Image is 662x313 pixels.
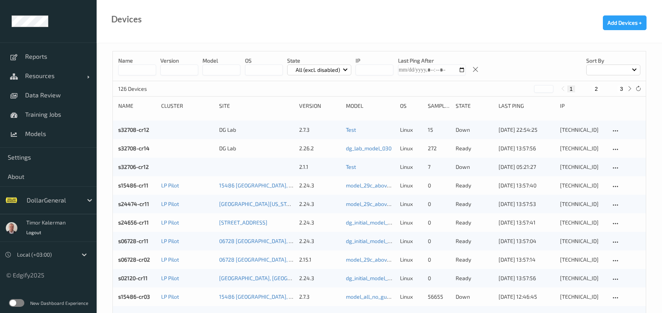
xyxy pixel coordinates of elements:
p: ready [456,219,493,226]
a: LP Pilot [161,219,179,226]
a: Test [346,126,356,133]
div: 2.24.3 [299,237,340,245]
div: 2.7.3 [299,293,340,301]
p: down [456,163,493,171]
div: 0 [428,200,450,208]
div: Name [118,102,156,110]
div: 0 [428,219,450,226]
div: DG Lab [219,145,294,152]
a: model_29c_above150_same_other [346,256,430,263]
p: ready [456,274,493,282]
div: [TECHNICAL_ID] [560,274,605,282]
p: linux [400,237,422,245]
p: model [203,57,240,65]
div: 56655 [428,293,450,301]
a: LP Pilot [161,293,179,300]
div: Model [346,102,395,110]
div: 15 [428,126,450,134]
p: down [456,126,493,134]
div: 0 [428,237,450,245]
div: [DATE] 05:21:27 [499,163,555,171]
div: Samples [428,102,450,110]
a: s06728-cr11 [118,238,148,244]
p: linux [400,182,422,189]
p: linux [400,163,422,171]
div: ip [560,102,605,110]
div: [TECHNICAL_ID] [560,237,605,245]
p: version [160,57,198,65]
div: [DATE] 13:57:53 [499,200,555,208]
a: dg_lab_model_030 [346,145,391,151]
a: model_all_no_guarded [346,293,402,300]
div: [TECHNICAL_ID] [560,293,605,301]
div: 0 [428,274,450,282]
p: ready [456,237,493,245]
a: s24656-cr11 [118,219,149,226]
div: Site [219,102,294,110]
a: s06728-cr02 [118,256,150,263]
a: dg_initial_model_020 [346,238,397,244]
a: 06728 [GEOGRAPHIC_DATA], [GEOGRAPHIC_DATA] [219,238,339,244]
div: 0 [428,182,450,189]
a: LP Pilot [161,275,179,281]
p: OS [245,57,283,65]
div: 2.24.3 [299,182,340,189]
div: 2.24.3 [299,200,340,208]
div: [DATE] 13:57:41 [499,219,555,226]
div: OS [400,102,422,110]
a: 15486 [GEOGRAPHIC_DATA], [GEOGRAPHIC_DATA] [219,182,339,189]
div: [TECHNICAL_ID] [560,200,605,208]
div: Cluster [161,102,214,110]
a: LP Pilot [161,256,179,263]
a: [GEOGRAPHIC_DATA], [GEOGRAPHIC_DATA] [219,275,323,281]
p: State [287,57,352,65]
div: [TECHNICAL_ID] [560,145,605,152]
p: 126 Devices [118,85,176,93]
a: s15486-cr11 [118,182,148,189]
div: Last Ping [499,102,555,110]
p: ready [456,182,493,189]
p: linux [400,293,422,301]
p: All (excl. disabled) [293,66,343,74]
div: 0 [428,256,450,264]
div: 2.24.3 [299,274,340,282]
a: LP Pilot [161,238,179,244]
p: Name [118,57,156,65]
a: s32708-cr14 [118,145,150,151]
button: 1 [567,85,575,92]
div: [DATE] 13:57:56 [499,274,555,282]
div: 2.15.1 [299,256,340,264]
a: model_29c_above150_same_other [346,201,430,207]
a: [GEOGRAPHIC_DATA][US_STATE], [GEOGRAPHIC_DATA] [219,201,351,207]
div: 2.1.1 [299,163,340,171]
div: [DATE] 13:57:04 [499,237,555,245]
p: ready [456,256,493,264]
div: [TECHNICAL_ID] [560,163,605,171]
a: s15486-cr03 [118,293,150,300]
div: 2.26.2 [299,145,340,152]
a: Test [346,163,356,170]
a: dg_initial_model_020 [346,275,397,281]
a: LP Pilot [161,182,179,189]
a: 06728 [GEOGRAPHIC_DATA], [GEOGRAPHIC_DATA] [219,256,339,263]
p: IP [356,57,393,65]
div: [DATE] 13:57:40 [499,182,555,189]
div: 272 [428,145,450,152]
p: linux [400,256,422,264]
div: 2.24.3 [299,219,340,226]
a: dg_initial_model_020 [346,219,397,226]
button: 3 [618,85,625,92]
p: Last Ping After [398,57,466,65]
div: [DATE] 13:57:56 [499,145,555,152]
div: version [299,102,340,110]
div: [DATE] 22:54:25 [499,126,555,134]
div: [TECHNICAL_ID] [560,126,605,134]
div: 7 [428,163,450,171]
p: linux [400,126,422,134]
p: linux [400,200,422,208]
button: 2 [592,85,600,92]
a: [STREET_ADDRESS] [219,219,267,226]
p: down [456,293,493,301]
a: 15486 [GEOGRAPHIC_DATA], [GEOGRAPHIC_DATA] [219,293,339,300]
div: [TECHNICAL_ID] [560,182,605,189]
